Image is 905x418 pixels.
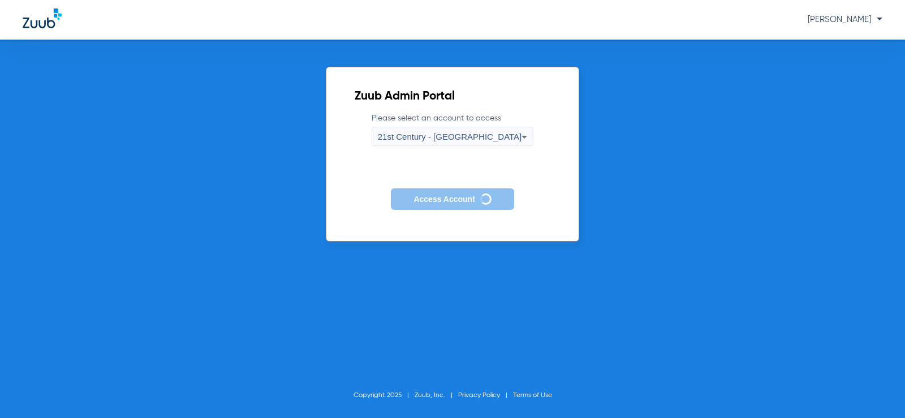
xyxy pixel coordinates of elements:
h2: Zuub Admin Portal [355,91,551,102]
li: Zuub, Inc. [415,390,458,401]
img: Zuub Logo [23,8,62,28]
li: Copyright 2025 [354,390,415,401]
a: Terms of Use [513,392,552,399]
a: Privacy Policy [458,392,500,399]
label: Please select an account to access [372,113,534,146]
span: 21st Century - [GEOGRAPHIC_DATA] [378,132,522,141]
span: Access Account [413,195,475,204]
span: [PERSON_NAME] [808,15,882,24]
button: Access Account [391,188,514,210]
